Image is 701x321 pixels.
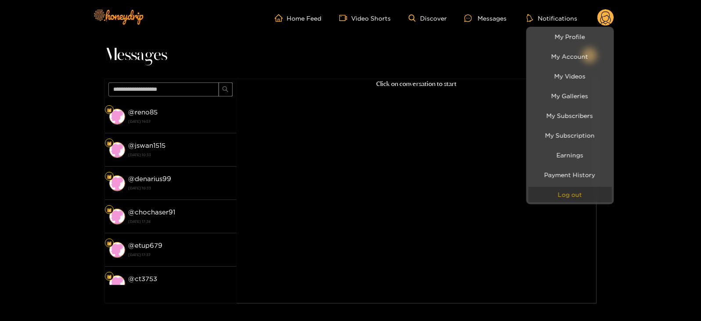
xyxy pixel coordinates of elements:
[528,49,612,64] a: My Account
[528,29,612,44] a: My Profile
[528,128,612,143] a: My Subscription
[528,167,612,182] a: Payment History
[528,147,612,163] a: Earnings
[528,187,612,202] button: Log out
[528,88,612,103] a: My Galleries
[528,68,612,84] a: My Videos
[528,108,612,123] a: My Subscribers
